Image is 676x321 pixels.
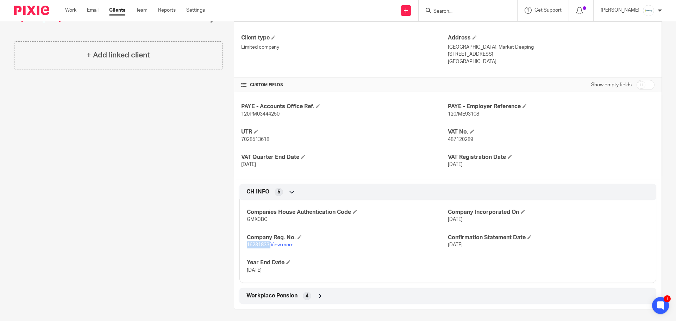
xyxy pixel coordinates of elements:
[270,242,294,247] a: View more
[247,259,448,266] h4: Year End Date
[448,103,655,110] h4: PAYE - Employer Reference
[246,188,269,196] span: CH INFO
[241,82,448,88] h4: CUSTOM FIELDS
[87,7,99,14] a: Email
[241,154,448,161] h4: VAT Quarter End Date
[241,137,269,142] span: 7028513618
[241,162,256,167] span: [DATE]
[241,128,448,136] h4: UTR
[534,8,562,13] span: Get Support
[448,209,649,216] h4: Company Incorporated On
[87,50,150,61] h4: + Add linked client
[14,6,49,15] img: Pixie
[306,292,308,300] span: 4
[241,103,448,110] h4: PAYE - Accounts Office Ref.
[247,268,262,273] span: [DATE]
[448,154,655,161] h4: VAT Registration Date
[448,128,655,136] h4: VAT No.
[448,137,473,142] span: 487120289
[601,7,639,14] p: [PERSON_NAME]
[246,292,298,300] span: Workplace Pension
[448,34,655,42] h4: Address
[65,7,76,14] a: Work
[247,209,448,216] h4: Companies House Authentication Code
[448,162,463,167] span: [DATE]
[448,112,479,117] span: 120/ME93108
[241,112,280,117] span: 120PM03444250
[247,242,269,247] span: 16231833
[247,217,268,222] span: GMXCBC
[448,217,463,222] span: [DATE]
[247,234,448,241] h4: Company Reg. No.
[591,81,632,88] label: Show empty fields
[448,44,655,51] p: [GEOGRAPHIC_DATA], Market Deeping
[448,234,649,241] h4: Confirmation Statement Date
[158,7,176,14] a: Reports
[109,7,125,14] a: Clients
[136,7,148,14] a: Team
[448,242,463,247] span: [DATE]
[186,7,205,14] a: Settings
[448,51,655,58] p: [STREET_ADDRESS]
[448,58,655,65] p: [GEOGRAPHIC_DATA]
[664,295,671,302] div: 1
[241,34,448,42] h4: Client type
[643,5,654,16] img: Infinity%20Logo%20with%20Whitespace%20.png
[433,8,496,15] input: Search
[277,189,280,196] span: 5
[241,44,448,51] p: Limited company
